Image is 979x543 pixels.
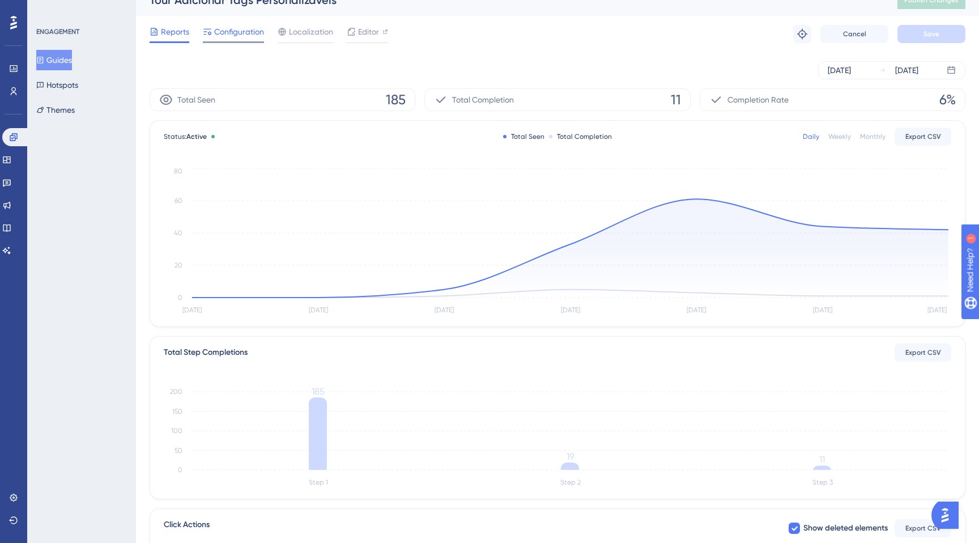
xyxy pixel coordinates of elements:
[727,93,789,107] span: Completion Rate
[860,132,886,141] div: Monthly
[309,306,328,314] tspan: [DATE]
[687,306,706,314] tspan: [DATE]
[895,519,951,537] button: Export CSV
[435,306,454,314] tspan: [DATE]
[312,386,325,397] tspan: 185
[170,388,182,396] tspan: 200
[560,478,581,486] tspan: Step 2
[452,93,514,107] span: Total Completion
[828,132,851,141] div: Weekly
[386,91,406,109] span: 185
[36,27,79,36] div: ENGAGEMENT
[923,29,939,39] span: Save
[172,408,182,415] tspan: 150
[567,451,574,462] tspan: 19
[161,25,189,39] span: Reports
[164,518,210,538] span: Click Actions
[214,25,264,39] span: Configuration
[812,478,833,486] tspan: Step 3
[178,294,182,302] tspan: 0
[289,25,333,39] span: Localization
[174,197,182,205] tspan: 60
[79,6,82,15] div: 1
[905,348,941,357] span: Export CSV
[803,132,819,141] div: Daily
[36,100,75,120] button: Themes
[174,261,182,269] tspan: 20
[182,306,202,314] tspan: [DATE]
[843,29,866,39] span: Cancel
[927,306,947,314] tspan: [DATE]
[174,229,182,237] tspan: 40
[813,306,832,314] tspan: [DATE]
[939,91,956,109] span: 6%
[27,3,71,16] span: Need Help?
[561,306,580,314] tspan: [DATE]
[171,427,182,435] tspan: 100
[174,167,182,175] tspan: 80
[897,25,965,43] button: Save
[178,466,182,474] tspan: 0
[905,524,941,533] span: Export CSV
[309,478,328,486] tspan: Step 1
[820,25,888,43] button: Cancel
[358,25,379,39] span: Editor
[186,133,207,141] span: Active
[905,132,941,141] span: Export CSV
[549,132,612,141] div: Total Completion
[503,132,544,141] div: Total Seen
[177,93,215,107] span: Total Seen
[36,50,72,70] button: Guides
[828,63,851,77] div: [DATE]
[36,75,78,95] button: Hotspots
[803,521,888,535] span: Show deleted elements
[895,63,918,77] div: [DATE]
[931,498,965,532] iframe: UserGuiding AI Assistant Launcher
[895,343,951,362] button: Export CSV
[819,454,825,465] tspan: 11
[895,128,951,146] button: Export CSV
[164,346,248,359] div: Total Step Completions
[164,132,207,141] span: Status:
[671,91,681,109] span: 11
[174,447,182,455] tspan: 50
